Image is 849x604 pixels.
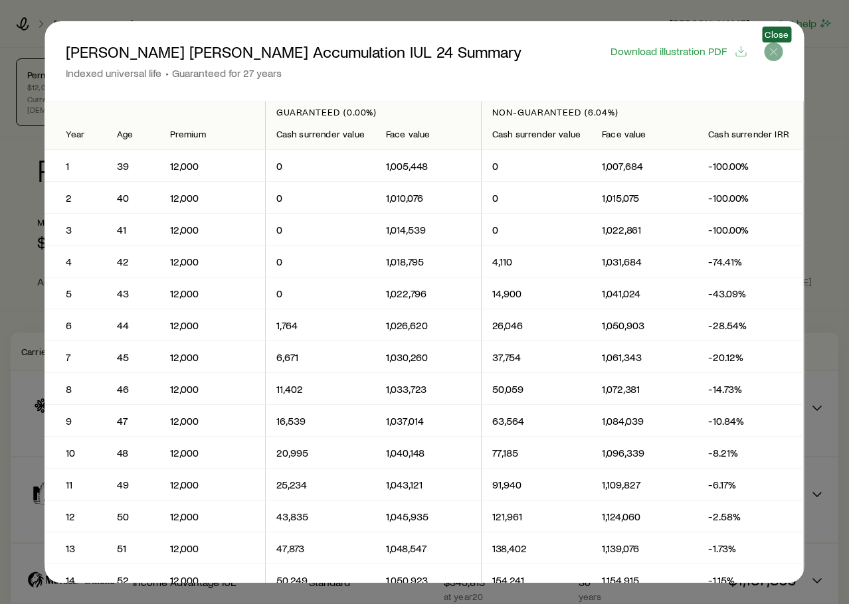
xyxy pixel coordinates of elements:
[117,319,149,332] p: 44
[709,159,793,173] p: -100.00%
[709,478,793,491] p: -6.17%
[170,191,254,204] p: 12,000
[709,191,793,204] p: -100.00%
[386,319,470,332] p: 1,026,620
[386,287,470,300] p: 1,022,796
[276,287,365,300] p: 0
[170,255,254,268] p: 12,000
[603,382,688,396] p: 1,072,381
[66,255,85,268] p: 4
[66,66,521,80] p: Indexed universal life Guaranteed for 27 years
[66,129,85,139] div: Year
[492,319,581,332] p: 26,046
[276,414,365,427] p: 16,539
[603,510,688,523] p: 1,124,060
[492,159,581,173] p: 0
[709,223,793,236] p: -100.00%
[276,159,365,173] p: 0
[492,191,581,204] p: 0
[66,510,85,523] p: 12
[709,382,793,396] p: -14.73%
[492,510,581,523] p: 121,961
[386,478,470,491] p: 1,043,121
[709,446,793,459] p: -8.21%
[603,223,688,236] p: 1,022,861
[603,255,688,268] p: 1,031,684
[709,287,793,300] p: -43.09%
[170,319,254,332] p: 12,000
[117,542,149,555] p: 51
[276,191,365,204] p: 0
[709,542,793,555] p: -1.73%
[765,29,789,40] span: Close
[170,382,254,396] p: 12,000
[117,478,149,491] p: 49
[66,223,85,236] p: 3
[386,573,470,587] p: 1,050,923
[492,129,581,139] div: Cash surrender value
[386,382,470,396] p: 1,033,723
[492,446,581,459] p: 77,185
[170,129,254,139] div: Premium
[117,350,149,364] p: 45
[709,129,793,139] div: Cash surrender IRR
[492,542,581,555] p: 138,402
[170,414,254,427] p: 12,000
[66,414,85,427] p: 9
[386,129,470,139] div: Face value
[709,255,793,268] p: -74.41%
[492,287,581,300] p: 14,900
[117,573,149,587] p: 52
[603,414,688,427] p: 1,084,039
[170,478,254,491] p: 12,000
[170,223,254,236] p: 12,000
[276,350,365,364] p: 6,671
[170,446,254,459] p: 12,000
[66,382,85,396] p: 8
[709,319,793,332] p: -28.54%
[66,350,85,364] p: 7
[603,287,688,300] p: 1,041,024
[66,287,85,300] p: 5
[386,159,470,173] p: 1,005,448
[610,44,749,59] button: Download illustration PDF
[117,159,149,173] p: 39
[603,319,688,332] p: 1,050,903
[66,319,85,332] p: 6
[66,542,85,555] p: 13
[66,159,85,173] p: 1
[66,191,85,204] p: 2
[386,510,470,523] p: 1,045,935
[170,287,254,300] p: 12,000
[386,191,470,204] p: 1,010,076
[117,414,149,427] p: 47
[117,382,149,396] p: 46
[66,446,85,459] p: 10
[276,255,365,268] p: 0
[603,191,688,204] p: 1,015,075
[276,129,365,139] div: Cash surrender value
[276,107,470,117] p: Guaranteed (0.00%)
[603,446,688,459] p: 1,096,339
[66,478,85,491] p: 11
[276,478,365,491] p: 25,234
[492,573,581,587] p: 154,241
[492,414,581,427] p: 63,564
[276,223,365,236] p: 0
[386,414,470,427] p: 1,037,014
[603,159,688,173] p: 1,007,684
[117,510,149,523] p: 50
[276,382,365,396] p: 11,402
[117,446,149,459] p: 48
[492,478,581,491] p: 91,940
[603,350,688,364] p: 1,061,343
[117,129,149,139] div: Age
[66,42,521,61] p: [PERSON_NAME] [PERSON_NAME] Accumulation IUL 24 Summary
[492,223,581,236] p: 0
[276,446,365,459] p: 20,995
[170,542,254,555] p: 12,000
[709,573,793,587] p: -1.15%
[170,573,254,587] p: 12,000
[117,255,149,268] p: 42
[170,159,254,173] p: 12,000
